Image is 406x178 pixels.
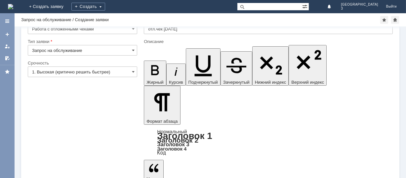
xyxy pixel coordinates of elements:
div: Срочность [28,61,136,65]
span: 3 [341,7,378,11]
a: Код [157,150,166,156]
div: Здравствуйте.Удалите пожалуйста отложенный чек.Спасибо. [3,3,97,13]
a: Перейти на домашнюю страницу [8,4,13,9]
button: Курсив [166,64,186,86]
span: Курсив [169,80,183,85]
div: Создать [71,3,105,11]
button: Жирный [144,61,166,86]
a: Создать заявку [2,29,13,40]
div: Описание [144,39,391,44]
div: Сделать домашней страницей [391,16,399,24]
button: Подчеркнутый [186,48,221,86]
span: Нижний индекс [255,80,286,85]
div: Запрос на обслуживание / Создание заявки [21,17,109,22]
a: Нормальный [157,129,187,134]
span: [GEOGRAPHIC_DATA] [341,3,378,7]
div: Формат абзаца [144,129,393,155]
a: Заголовок 2 [157,136,198,144]
img: logo [8,4,13,9]
button: Верхний индекс [289,45,327,86]
a: Заголовок 4 [157,146,186,152]
button: Нижний индекс [252,46,289,86]
span: Формат абзаца [146,119,178,124]
div: Тип заявки [28,39,136,44]
a: Мои согласования [2,53,13,64]
button: Формат абзаца [144,86,180,125]
a: Заголовок 1 [157,131,212,141]
button: Зачеркнутый [221,51,252,86]
a: Мои заявки [2,41,13,52]
span: Верхний индекс [291,80,324,85]
a: Заголовок 3 [157,141,189,147]
span: Жирный [146,80,164,85]
span: Подчеркнутый [188,80,218,85]
span: Расширенный поиск [302,3,309,9]
span: Зачеркнутый [223,80,250,85]
div: Добавить в избранное [380,16,388,24]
